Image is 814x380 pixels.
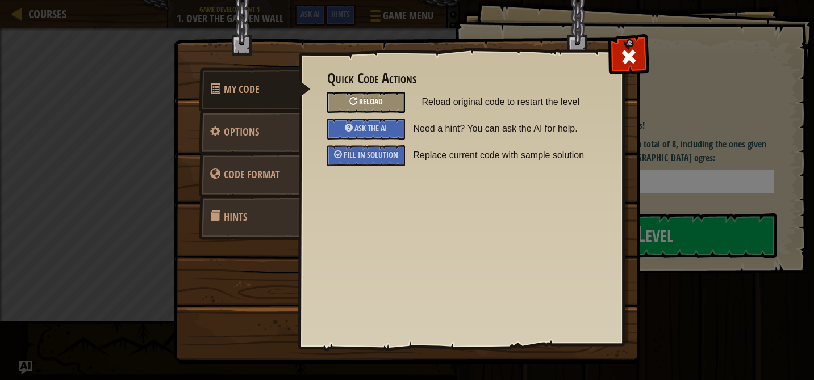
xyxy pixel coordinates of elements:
[199,67,311,112] a: My Code
[224,167,280,181] span: game_menu.change_language_caption
[327,145,405,166] div: Fill in solution
[327,71,595,86] h3: Quick Code Actions
[327,119,405,140] div: Ask the AI
[199,110,300,154] a: Options
[224,82,260,96] span: Quick Code Actions
[359,96,383,107] span: Reload
[414,119,603,139] span: Need a hint? You can ask the AI for help.
[224,210,247,224] span: Hints
[422,92,595,112] span: Reload original code to restart the level
[327,92,405,113] div: Reload original code to restart the level
[344,149,398,160] span: Fill in solution
[199,153,300,197] a: Code Format
[224,125,259,139] span: Configure settings
[414,145,603,166] span: Replace current code with sample solution
[354,123,387,133] span: Ask the AI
